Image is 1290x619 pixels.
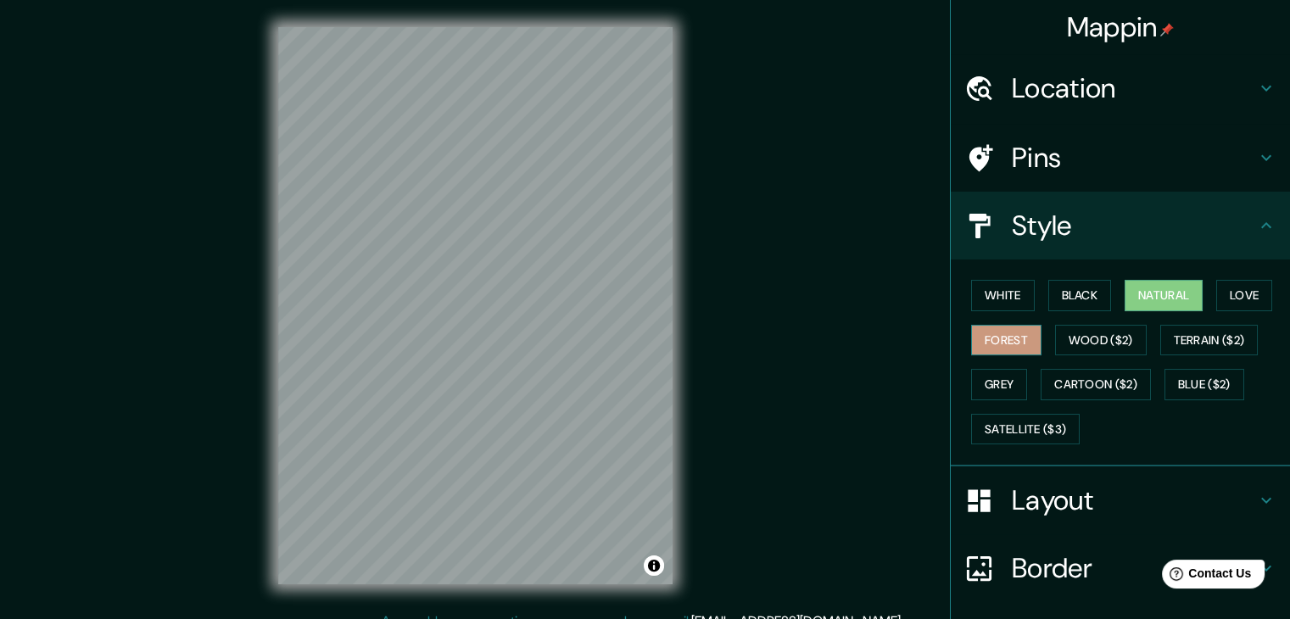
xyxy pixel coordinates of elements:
[1164,369,1244,400] button: Blue ($2)
[951,192,1290,259] div: Style
[1160,325,1259,356] button: Terrain ($2)
[1012,71,1256,105] h4: Location
[1216,280,1272,311] button: Love
[1055,325,1147,356] button: Wood ($2)
[1048,280,1112,311] button: Black
[1012,483,1256,517] h4: Layout
[971,369,1027,400] button: Grey
[971,280,1035,311] button: White
[1012,141,1256,175] h4: Pins
[951,466,1290,534] div: Layout
[278,27,673,584] canvas: Map
[951,124,1290,192] div: Pins
[1012,209,1256,243] h4: Style
[971,325,1041,356] button: Forest
[951,534,1290,602] div: Border
[1012,551,1256,585] h4: Border
[951,54,1290,122] div: Location
[971,414,1080,445] button: Satellite ($3)
[1067,10,1175,44] h4: Mappin
[1139,553,1271,600] iframe: Help widget launcher
[1041,369,1151,400] button: Cartoon ($2)
[1125,280,1203,311] button: Natural
[644,555,664,576] button: Toggle attribution
[1160,23,1174,36] img: pin-icon.png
